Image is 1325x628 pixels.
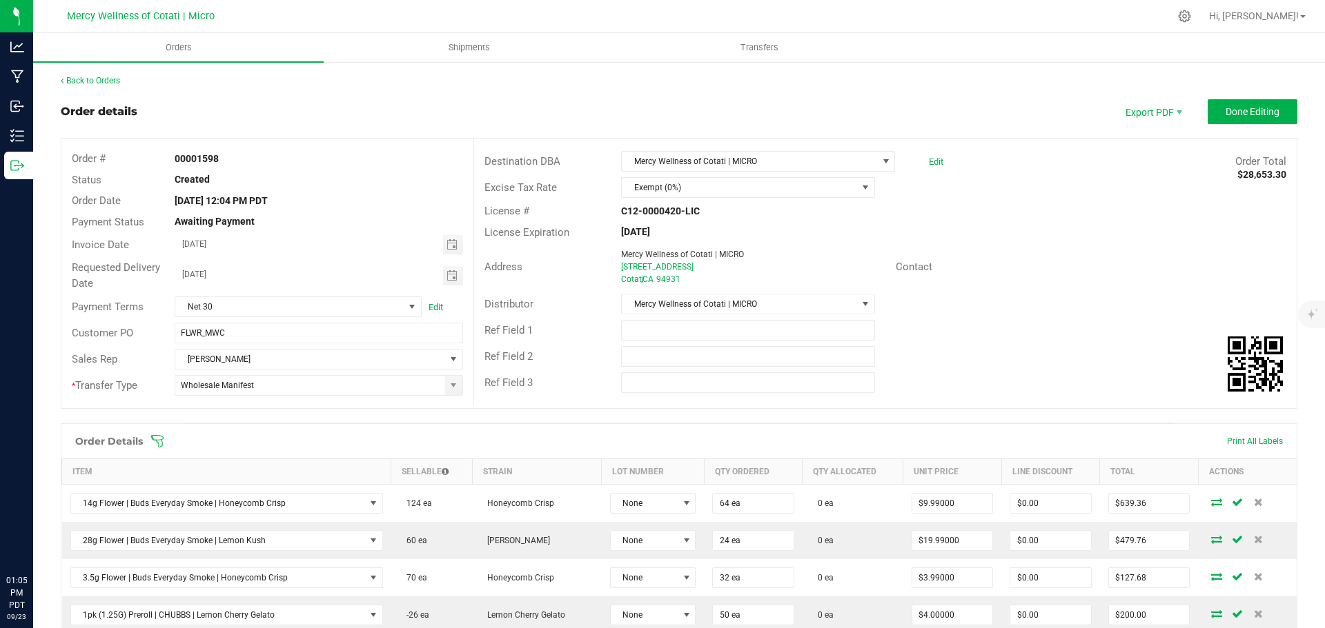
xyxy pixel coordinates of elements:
span: 0 ea [811,573,834,583]
span: 28g Flower | Buds Everyday Smoke | Lemon Kush [71,531,365,550]
span: Exempt (0%) [622,178,856,197]
input: 0 [1109,494,1190,513]
span: Shipments [430,41,509,54]
span: 94931 [656,274,680,284]
span: Lemon Cherry Gelato [480,610,565,620]
inline-svg: Inbound [10,99,24,113]
span: Mercy Wellness of Cotati | Micro [67,10,215,22]
span: Save Order Detail [1227,535,1248,543]
span: Status [72,174,101,186]
span: Customer PO [72,327,133,339]
strong: [DATE] 12:04 PM PDT [175,195,268,206]
th: Qty Allocated [803,459,903,485]
button: Done Editing [1208,99,1297,124]
input: 0 [1109,531,1190,550]
input: 0 [912,494,993,513]
input: 0 [713,531,794,550]
th: Lot Number [602,459,704,485]
span: Mercy Wellness of Cotati | MICRO [621,250,744,259]
span: 0 ea [811,610,834,620]
div: Manage settings [1176,10,1193,23]
span: [PERSON_NAME] [175,350,444,369]
qrcode: 00001598 [1228,336,1283,392]
span: Distributor [484,298,533,310]
p: 01:05 PM PDT [6,574,27,611]
th: Strain [472,459,602,485]
input: 0 [713,494,794,513]
strong: Created [175,174,210,185]
span: Honeycomb Crisp [480,573,554,583]
input: 0 [1010,568,1091,587]
span: Cotati [621,274,644,284]
span: Delete Order Detail [1248,572,1268,580]
span: License # [484,205,529,217]
span: Save Order Detail [1227,572,1248,580]
th: Line Discount [1001,459,1100,485]
span: License Expiration [484,226,569,239]
th: Qty Ordered [704,459,803,485]
span: -26 ea [400,610,429,620]
th: Item [62,459,391,485]
strong: C12-0000420-LIC [621,205,700,216]
span: Order Date [72,194,121,207]
span: Order # [72,152,106,165]
span: Net 30 [175,297,404,316]
strong: $28,653.30 [1237,169,1286,180]
span: 124 ea [400,498,432,508]
input: 0 [1109,605,1190,625]
a: Orders [33,33,324,62]
input: 0 [713,605,794,625]
strong: [DATE] [621,226,650,237]
span: [PERSON_NAME] [480,536,550,545]
span: 1pk (1.25G) Preroll | CHUBBS | Lemon Cherry Gelato [71,605,365,625]
iframe: Resource center unread badge [41,516,57,532]
span: Orders [147,41,210,54]
span: Order Total [1235,155,1286,168]
div: Order details [61,103,137,120]
th: Unit Price [903,459,1002,485]
span: 14g Flower | Buds Everyday Smoke | Honeycomb Crisp [71,494,365,513]
span: Ref Field 2 [484,350,533,363]
strong: 00001598 [175,153,219,164]
span: Address [484,261,522,273]
strong: Awaiting Payment [175,216,255,227]
span: Done Editing [1226,106,1279,117]
h1: Order Details [75,436,143,447]
span: Transfer Type [72,379,137,392]
input: 0 [1010,605,1091,625]
p: 09/23 [6,611,27,622]
a: Edit [429,302,443,312]
span: 0 ea [811,536,834,545]
span: Destination DBA [484,155,560,168]
span: Invoice Date [72,239,129,251]
a: Shipments [324,33,614,62]
span: None [611,568,678,587]
span: Delete Order Detail [1248,498,1268,506]
th: Actions [1198,459,1297,485]
span: Requested Delivery Date [72,261,160,290]
span: Save Order Detail [1227,498,1248,506]
span: Payment Status [72,216,144,228]
span: , [641,274,642,284]
span: None [611,605,678,625]
span: NO DATA FOUND [70,493,383,514]
input: 0 [912,568,993,587]
span: Hi, [PERSON_NAME]! [1209,10,1299,21]
span: NO DATA FOUND [70,567,383,588]
span: None [611,494,678,513]
a: Edit [929,156,943,167]
span: Excise Tax Rate [484,181,557,194]
span: CA [642,274,654,284]
span: Toggle calendar [443,235,463,254]
a: Back to Orders [61,76,120,85]
input: 0 [1109,568,1190,587]
input: 0 [912,531,993,550]
li: Export PDF [1111,99,1194,124]
inline-svg: Analytics [10,40,24,54]
span: Payment Terms [72,301,144,313]
inline-svg: Manufacturing [10,70,24,83]
span: Contact [896,261,932,273]
span: 3.5g Flower | Buds Everyday Smoke | Honeycomb Crisp [71,568,365,587]
input: 0 [1010,531,1091,550]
